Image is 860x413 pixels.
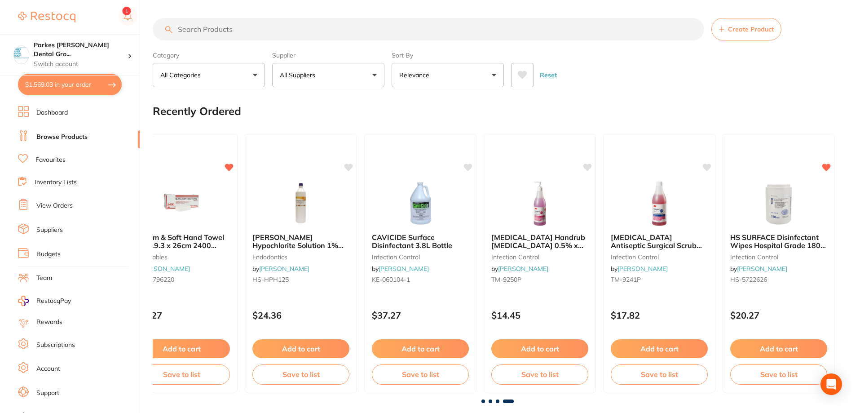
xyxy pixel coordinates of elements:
[372,339,469,358] button: Add to cart
[153,51,265,59] label: Category
[491,339,588,358] button: Add to cart
[611,265,668,273] span: by
[491,253,588,261] small: infection control
[153,63,265,87] button: All Categories
[34,60,128,69] p: Switch account
[737,265,787,273] a: [PERSON_NAME]
[36,364,60,373] a: Account
[36,133,88,142] a: Browse Products
[36,297,71,306] span: RestocqPay
[133,253,230,261] small: disposables
[133,233,230,250] b: DE Slim & Soft Hand Towel 2ply 19.3 x 26cm 2400 sheets
[611,310,708,320] p: $17.82
[379,265,429,273] a: [PERSON_NAME]
[730,265,787,273] span: by
[611,276,708,283] small: TM-9241P
[611,233,708,250] b: AVAGARD Antiseptic Surgical Scrub Chlorhexidine 4% x 500ml
[399,71,433,80] p: Relevance
[491,233,588,250] b: AVAGARD Handrub Chlorhexidine 0.5% x 500ml with pump
[133,364,230,384] button: Save to list
[491,310,588,320] p: $14.45
[372,310,469,320] p: $37.27
[252,233,349,250] b: HALAS Hypochlorite Solution 1% 1.25 Litres
[133,310,230,320] p: $52.27
[272,63,384,87] button: All Suppliers
[491,364,588,384] button: Save to list
[133,339,230,358] button: Add to cart
[35,178,77,187] a: Inventory Lists
[730,310,827,320] p: $20.27
[630,181,688,226] img: AVAGARD Antiseptic Surgical Scrub Chlorhexidine 4% x 500ml
[537,63,560,87] button: Reset
[728,26,774,33] span: Create Product
[391,181,450,226] img: CAVICIDE Surface Disinfectant 3.8L Bottle
[36,250,61,259] a: Budgets
[36,108,68,117] a: Dashboard
[711,18,781,40] button: Create Product
[280,71,319,80] p: All Suppliers
[730,253,827,261] small: infection control
[18,296,29,306] img: RestocqPay
[36,201,73,210] a: View Orders
[133,265,190,273] span: by
[252,364,349,384] button: Save to list
[252,265,309,273] span: by
[730,339,827,358] button: Add to cart
[36,226,63,235] a: Suppliers
[36,389,59,398] a: Support
[252,310,349,320] p: $24.36
[153,18,704,40] input: Search Products
[259,265,309,273] a: [PERSON_NAME]
[160,71,204,80] p: All Categories
[372,253,469,261] small: infection control
[498,265,548,273] a: [PERSON_NAME]
[133,276,230,283] small: HSD-9796220
[153,105,241,118] h2: Recently Ordered
[18,296,71,306] a: RestocqPay
[617,265,668,273] a: [PERSON_NAME]
[36,318,62,327] a: Rewards
[252,253,349,261] small: endodontics
[34,41,128,58] h4: Parkes Baker Dental Group
[272,181,330,226] img: HALAS Hypochlorite Solution 1% 1.25 Litres
[372,233,469,250] b: CAVICIDE Surface Disinfectant 3.8L Bottle
[35,155,66,164] a: Favourites
[252,339,349,358] button: Add to cart
[372,276,469,283] small: KE-060104-1
[36,274,52,283] a: Team
[750,181,808,226] img: HS SURFACE Disinfectant Wipes Hospital Grade 180 Tub
[820,373,842,395] div: Open Intercom Messenger
[491,276,588,283] small: TM-9250P
[611,339,708,358] button: Add to cart
[392,63,504,87] button: Relevance
[611,364,708,384] button: Save to list
[140,265,190,273] a: [PERSON_NAME]
[152,181,211,226] img: DE Slim & Soft Hand Towel 2ply 19.3 x 26cm 2400 sheets
[730,364,827,384] button: Save to list
[392,51,504,59] label: Sort By
[18,74,122,95] button: $1,569.03 in your order
[36,341,75,350] a: Subscriptions
[730,276,827,283] small: HS-5722626
[18,12,75,22] img: Restocq Logo
[14,46,29,61] img: Parkes Baker Dental Group
[730,233,827,250] b: HS SURFACE Disinfectant Wipes Hospital Grade 180 Tub
[372,364,469,384] button: Save to list
[372,265,429,273] span: by
[18,7,75,27] a: Restocq Logo
[272,51,384,59] label: Supplier
[511,181,569,226] img: AVAGARD Handrub Chlorhexidine 0.5% x 500ml with pump
[252,276,349,283] small: HS-HPH125
[611,253,708,261] small: infection control
[491,265,548,273] span: by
